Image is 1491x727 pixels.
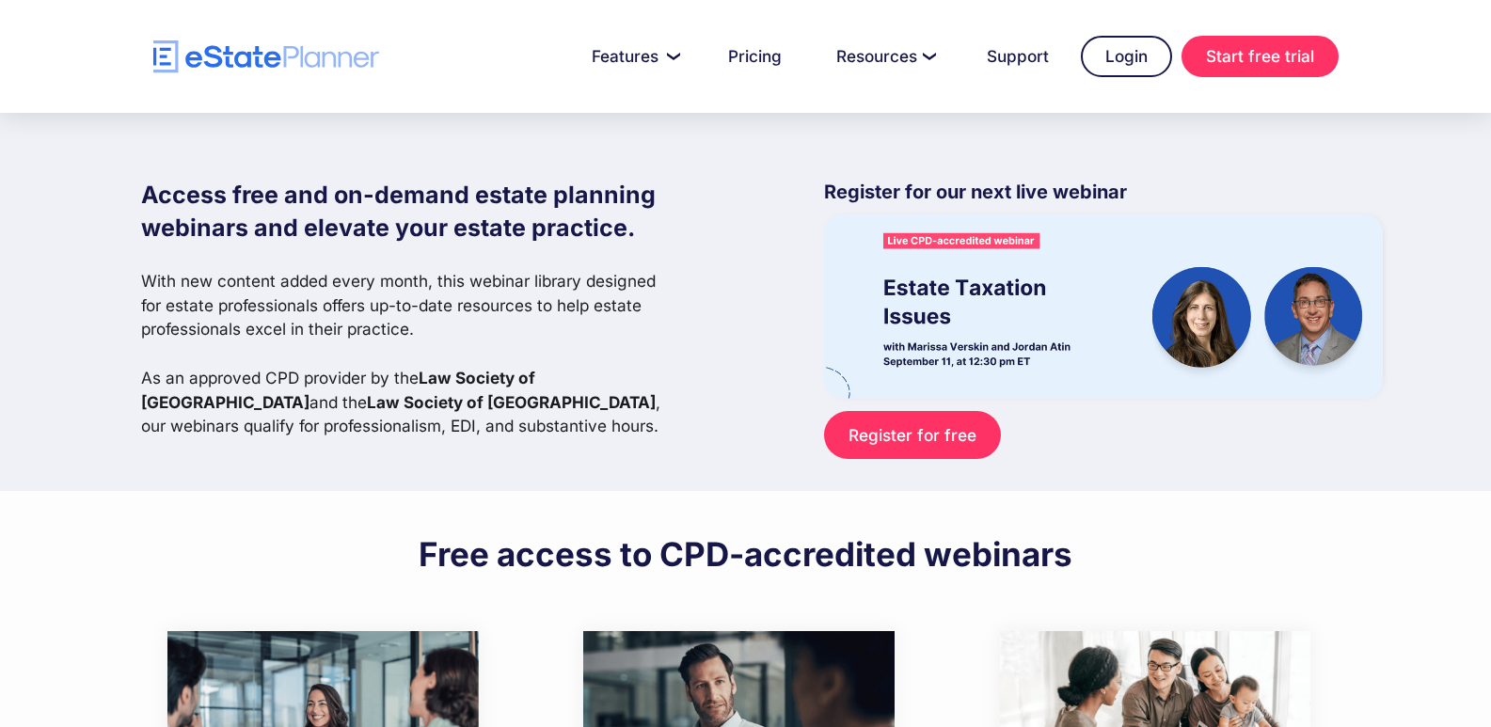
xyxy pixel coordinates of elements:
a: Login [1081,36,1172,77]
h1: Access free and on-demand estate planning webinars and elevate your estate practice. [141,179,675,245]
a: home [153,40,379,73]
a: Register for free [824,411,1000,459]
strong: Law Society of [GEOGRAPHIC_DATA] [367,392,656,412]
a: Support [964,38,1071,75]
h2: Free access to CPD-accredited webinars [419,533,1072,575]
a: Features [569,38,696,75]
a: Start free trial [1182,36,1339,77]
a: Resources [814,38,955,75]
p: Register for our next live webinar [824,179,1383,214]
img: eState Academy webinar [824,214,1383,398]
a: Pricing [706,38,804,75]
p: With new content added every month, this webinar library designed for estate professionals offers... [141,269,675,438]
strong: Law Society of [GEOGRAPHIC_DATA] [141,368,535,412]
